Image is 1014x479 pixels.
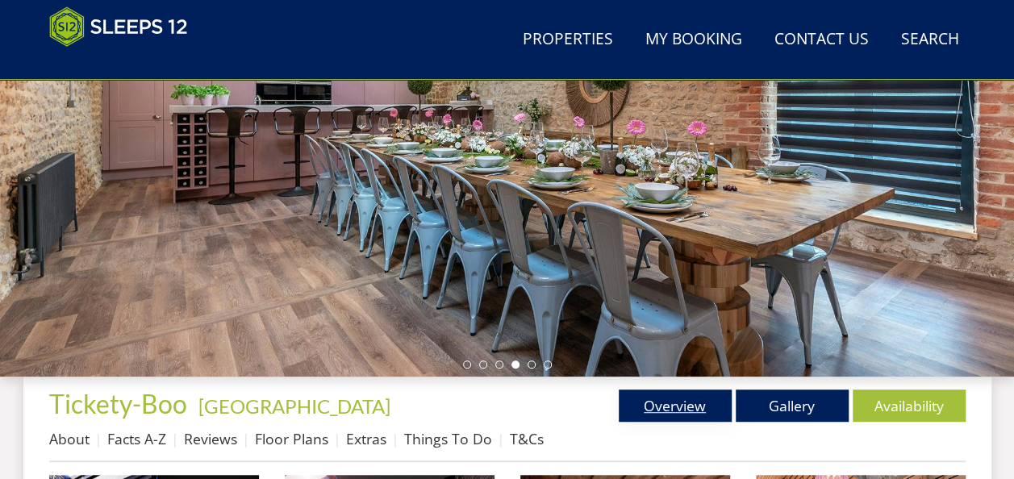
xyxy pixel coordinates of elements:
a: Contact Us [768,22,875,58]
a: About [49,429,90,448]
iframe: Customer reviews powered by Trustpilot [41,56,211,70]
a: Tickety-Boo [49,388,192,419]
a: Things To Do [404,429,492,448]
a: Properties [516,22,620,58]
img: Sleeps 12 [49,6,188,47]
a: My Booking [639,22,749,58]
a: Availability [853,389,966,422]
a: Gallery [736,389,849,422]
a: Facts A-Z [107,429,166,448]
a: Extras [346,429,386,448]
a: Overview [619,389,732,422]
a: T&Cs [510,429,544,448]
a: [GEOGRAPHIC_DATA] [198,394,390,418]
a: Reviews [184,429,237,448]
a: Search [895,22,966,58]
span: - [192,394,390,418]
a: Floor Plans [255,429,328,448]
span: Tickety-Boo [49,388,187,419]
